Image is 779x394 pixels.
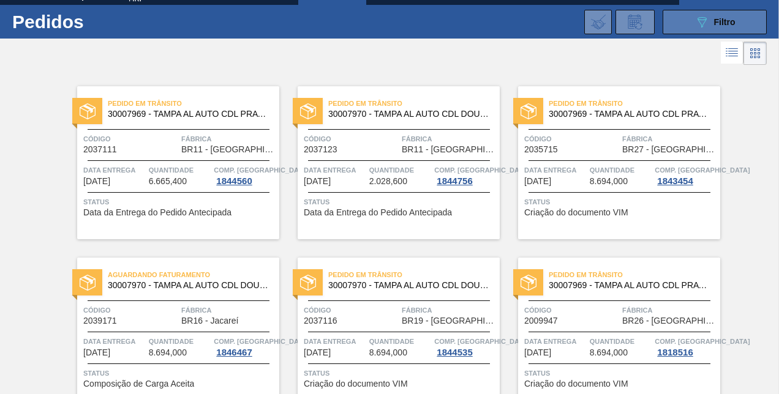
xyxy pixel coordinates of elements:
[83,145,117,154] span: 2037111
[304,196,497,208] span: Status
[304,304,399,316] span: Código
[369,335,432,348] span: Quantidade
[369,177,407,186] span: 2.028,600
[181,316,238,325] span: BR16 - Jacareí
[328,97,500,110] span: Pedido em Trânsito
[304,177,331,186] span: 28/09/2025
[83,348,110,357] span: 30/09/2025
[402,133,497,145] span: Fábrica
[304,335,366,348] span: Data entrega
[149,164,211,176] span: Quantidade
[214,335,276,357] a: Comp. [GEOGRAPHIC_DATA]1846467
[663,10,767,34] button: Filtro
[214,164,309,176] span: Comp. Carga
[524,145,558,154] span: 2035715
[108,97,279,110] span: Pedido em Trânsito
[279,86,500,239] a: statusPedido em Trânsito30007970 - TAMPA AL AUTO CDL DOURADA CANPACKCódigo2037123FábricaBR11 - [G...
[83,208,231,217] span: Data da Entrega do Pedido Antecipada
[524,196,717,208] span: Status
[434,164,497,186] a: Comp. [GEOGRAPHIC_DATA]1844756
[524,208,628,217] span: Criação do documento VIM
[524,177,551,186] span: 29/09/2025
[549,110,710,119] span: 30007969 - TAMPA AL AUTO CDL PRATA CANPACK
[434,335,497,357] a: Comp. [GEOGRAPHIC_DATA]1844535
[500,86,720,239] a: statusPedido em Trânsito30007969 - TAMPA AL AUTO CDL PRATA CANPACKCódigo2035715FábricaBR27 - [GEO...
[304,133,399,145] span: Código
[721,42,743,65] div: Visão em Lista
[521,103,536,119] img: status
[328,110,490,119] span: 30007970 - TAMPA AL AUTO CDL DOURADA CANPACK
[402,304,497,316] span: Fábrica
[83,177,110,186] span: 28/09/2025
[214,176,254,186] div: 1844560
[402,316,497,325] span: BR19 - Nova Rio
[149,177,187,186] span: 6.665,400
[434,335,529,348] span: Comp. Carga
[328,281,490,290] span: 30007970 - TAMPA AL AUTO CDL DOURADA CANPACK
[655,335,717,357] a: Comp. [GEOGRAPHIC_DATA]1818516
[369,348,407,357] span: 8.694,000
[655,335,750,348] span: Comp. Carga
[524,367,717,379] span: Status
[300,275,316,291] img: status
[622,145,717,154] span: BR27 - Nova Minas
[181,133,276,145] span: Fábrica
[590,348,628,357] span: 8.694,000
[524,335,587,348] span: Data entrega
[434,164,529,176] span: Comp. Carga
[524,379,628,388] span: Criação do documento VIM
[83,164,146,176] span: Data entrega
[524,348,551,357] span: 30/09/2025
[622,304,717,316] span: Fábrica
[655,348,695,357] div: 1818516
[622,316,717,325] span: BR26 - Uberlândia
[108,269,279,281] span: Aguardando Faturamento
[524,133,619,145] span: Código
[584,10,612,34] div: Importar Negociações dos Pedidos
[743,42,767,65] div: Visão em Cards
[590,335,652,348] span: Quantidade
[214,164,276,186] a: Comp. [GEOGRAPHIC_DATA]1844560
[83,304,178,316] span: Código
[83,367,276,379] span: Status
[524,304,619,316] span: Código
[214,335,309,348] span: Comp. Carga
[402,145,497,154] span: BR11 - São Luís
[80,103,96,119] img: status
[83,133,178,145] span: Código
[524,164,587,176] span: Data entrega
[590,164,652,176] span: Quantidade
[369,164,432,176] span: Quantidade
[434,176,475,186] div: 1844756
[590,177,628,186] span: 8.694,000
[83,335,146,348] span: Data entrega
[549,97,720,110] span: Pedido em Trânsito
[181,304,276,316] span: Fábrica
[622,133,717,145] span: Fábrica
[59,86,279,239] a: statusPedido em Trânsito30007969 - TAMPA AL AUTO CDL PRATA CANPACKCódigo2037111FábricaBR11 - [GEO...
[714,17,736,27] span: Filtro
[655,176,695,186] div: 1843454
[300,103,316,119] img: status
[12,15,181,29] h1: Pedidos
[304,316,337,325] span: 2037116
[655,164,717,186] a: Comp. [GEOGRAPHIC_DATA]1843454
[615,10,655,34] div: Solicitação de Revisão de Pedidos
[549,269,720,281] span: Pedido em Trânsito
[83,379,194,388] span: Composição de Carga Aceita
[149,335,211,348] span: Quantidade
[181,145,276,154] span: BR11 - São Luís
[304,379,408,388] span: Criação do documento VIM
[328,269,500,281] span: Pedido em Trânsito
[108,281,269,290] span: 30007970 - TAMPA AL AUTO CDL DOURADA CANPACK
[304,164,366,176] span: Data entrega
[549,281,710,290] span: 30007969 - TAMPA AL AUTO CDL PRATA CANPACK
[214,348,254,357] div: 1846467
[434,348,475,357] div: 1844535
[83,316,117,325] span: 2039171
[304,367,497,379] span: Status
[83,196,276,208] span: Status
[304,208,452,217] span: Data da Entrega do Pedido Antecipada
[655,164,750,176] span: Comp. Carga
[108,110,269,119] span: 30007969 - TAMPA AL AUTO CDL PRATA CANPACK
